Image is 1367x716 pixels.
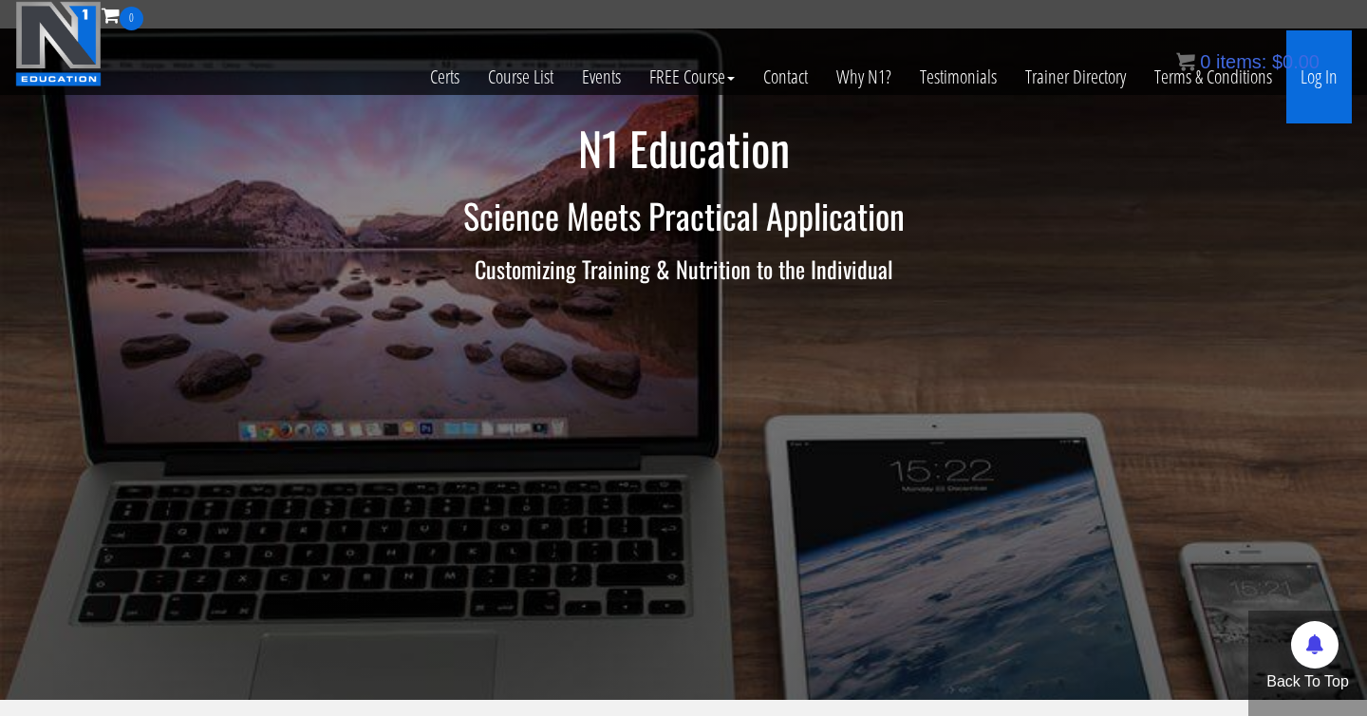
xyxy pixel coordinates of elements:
span: items: [1216,51,1266,72]
a: 0 [102,2,143,28]
a: Why N1? [822,30,906,123]
h1: N1 Education [128,123,1239,174]
a: FREE Course [635,30,749,123]
img: icon11.png [1176,52,1195,71]
a: Certs [416,30,474,123]
a: Log In [1286,30,1352,123]
a: Events [568,30,635,123]
a: Testimonials [906,30,1011,123]
bdi: 0.00 [1272,51,1320,72]
h3: Customizing Training & Nutrition to the Individual [128,256,1239,281]
span: 0 [1200,51,1210,72]
a: Contact [749,30,822,123]
span: $ [1272,51,1283,72]
h2: Science Meets Practical Application [128,197,1239,235]
a: Course List [474,30,568,123]
p: Back To Top [1248,670,1367,693]
a: 0 items: $0.00 [1176,51,1320,72]
img: n1-education [15,1,102,86]
span: 0 [120,7,143,30]
a: Trainer Directory [1011,30,1140,123]
a: Terms & Conditions [1140,30,1286,123]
